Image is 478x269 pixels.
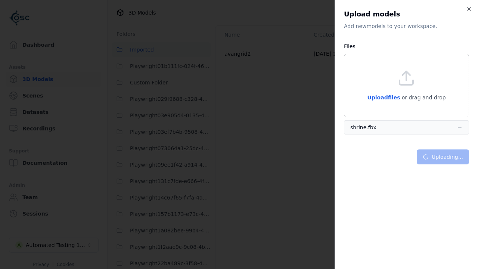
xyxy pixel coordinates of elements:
div: shrine.fbx [350,124,376,131]
label: Files [344,43,356,49]
h2: Upload models [344,9,469,19]
p: Add new model s to your workspace. [344,22,469,30]
p: or drag and drop [400,93,446,102]
span: Upload files [367,95,400,101]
